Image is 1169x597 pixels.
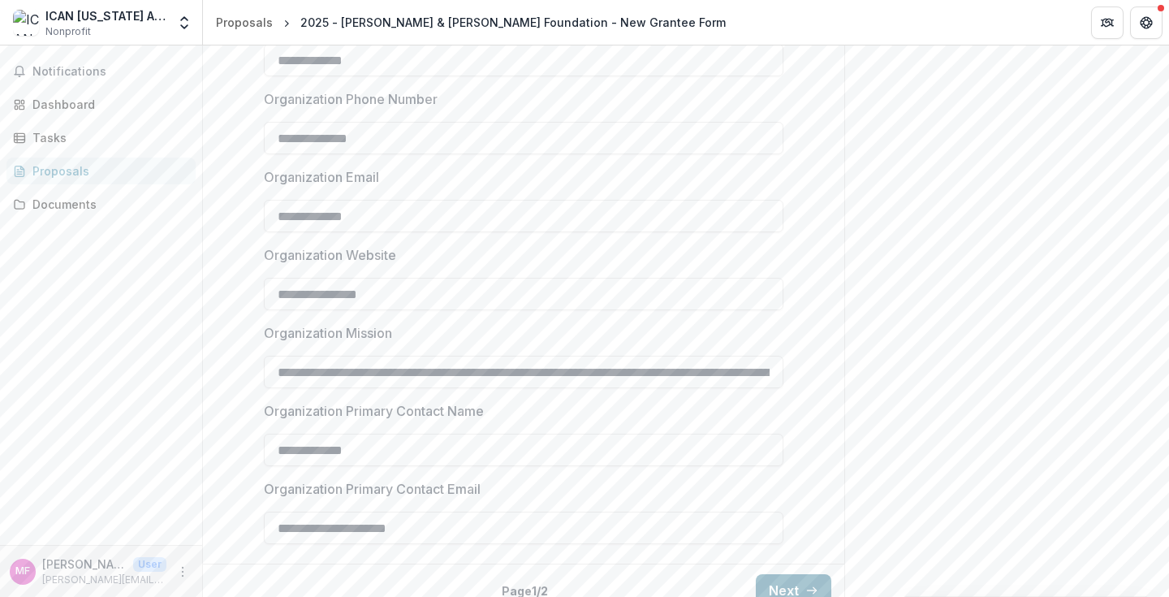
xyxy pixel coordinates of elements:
button: Partners [1091,6,1124,39]
img: ICAN California Abilities Network [13,10,39,36]
p: Organization Website [264,245,396,265]
p: Organization Phone Number [264,89,438,109]
div: Proposals [216,14,273,31]
a: Tasks [6,124,196,151]
p: Organization Mission [264,323,392,343]
a: Proposals [209,11,279,34]
p: Organization Email [264,167,379,187]
button: Get Help [1130,6,1163,39]
div: Proposals [32,162,183,180]
nav: breadcrumb [209,11,732,34]
div: Tasks [32,129,183,146]
a: Documents [6,191,196,218]
a: Dashboard [6,91,196,118]
button: More [173,562,192,582]
p: Organization Primary Contact Name [264,401,484,421]
div: ICAN [US_STATE] Abilities Network [45,7,166,24]
div: Dashboard [32,96,183,113]
button: Open entity switcher [173,6,196,39]
a: Proposals [6,158,196,184]
p: User [133,557,166,572]
button: Notifications [6,58,196,84]
p: Organization Primary Contact Email [264,479,481,499]
p: [PERSON_NAME][EMAIL_ADDRESS][PERSON_NAME][DOMAIN_NAME] [42,573,166,587]
div: Documents [32,196,183,213]
span: Nonprofit [45,24,91,39]
div: 2025 - [PERSON_NAME] & [PERSON_NAME] Foundation - New Grantee Form [300,14,726,31]
p: [PERSON_NAME] [42,556,127,573]
span: Notifications [32,65,189,79]
div: Mary Fitzsimmons [15,566,30,577]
